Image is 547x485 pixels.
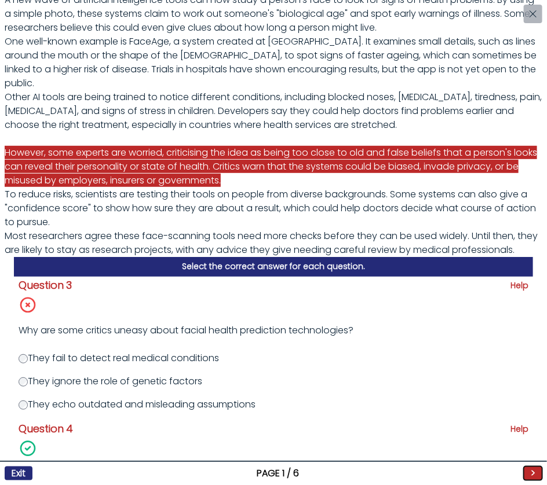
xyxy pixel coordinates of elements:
[19,354,28,363] input: They fail to detect real medical conditions
[19,351,219,365] label: They fail to detect real medical conditions
[5,146,537,187] mark: However, some experts are worried, criticising the idea as being too close to old and false belie...
[19,401,28,410] input: They echo outdated and misleading assumptions
[66,424,73,434] span: 4
[19,374,202,388] label: They ignore the role of genetic factors
[14,256,533,277] span: Select the correct answer for each question.
[19,398,256,411] label: They echo outdated and misleading assumptions
[510,423,528,435] p: Help
[19,377,28,387] input: They ignore the role of genetic factors
[257,466,300,480] span: PAGE 1 / 6
[66,280,72,291] span: 3
[19,324,528,337] div: Why are some critics uneasy about facial health prediction technologies?
[19,280,64,291] span: Question
[510,280,528,291] p: Help
[19,424,64,434] span: Question
[5,466,32,480] a: Exit
[524,466,542,480] button: >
